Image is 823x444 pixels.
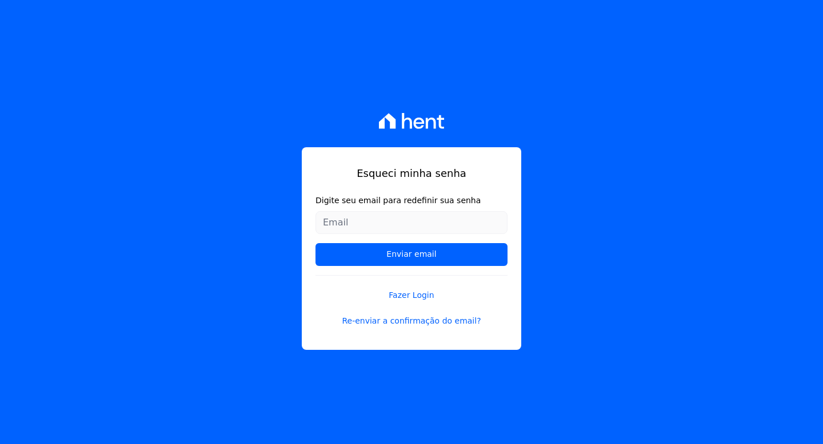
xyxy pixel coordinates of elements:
[315,211,508,234] input: Email
[315,275,508,301] a: Fazer Login
[315,195,508,207] label: Digite seu email para redefinir sua senha
[315,166,508,181] h1: Esqueci minha senha
[315,315,508,327] a: Re-enviar a confirmação do email?
[315,243,508,266] input: Enviar email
